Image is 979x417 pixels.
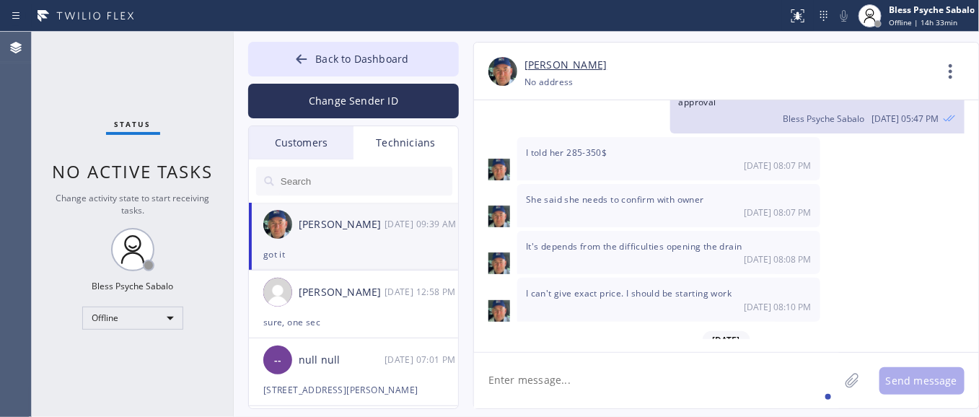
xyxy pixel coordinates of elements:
span: Status [115,119,152,129]
img: eb1005bbae17aab9b5e109a2067821b9.jpg [263,210,292,239]
span: I can't give exact price. I should be starting work [526,287,732,299]
span: Bless Psyche Sabalo [783,113,865,125]
img: user.png [263,278,292,307]
span: No active tasks [53,159,214,183]
img: eb1005bbae17aab9b5e109a2067821b9.jpg [488,159,510,180]
span: [DATE] 08:07 PM [745,206,812,219]
div: Bless Psyche Sabalo [92,280,174,292]
span: Offline | 14h 33min [889,17,957,27]
span: I told her 285-350$ [526,146,607,159]
div: [PERSON_NAME] [299,284,385,301]
span: [DATE] 05:47 PM [872,113,939,125]
img: eb1005bbae17aab9b5e109a2067821b9.jpg [488,206,510,227]
div: Offline [82,307,183,330]
div: No address [524,74,574,90]
input: Search [279,167,452,196]
div: sure, one sec [263,314,444,330]
div: [STREET_ADDRESS][PERSON_NAME] [263,382,444,398]
div: 10/02/2025 9:01 AM [385,351,460,368]
span: [DATE] 08:08 PM [745,253,812,265]
div: null null [299,352,385,369]
div: got it [263,246,444,263]
span: -- [274,352,281,369]
img: eb1005bbae17aab9b5e109a2067821b9.jpg [488,57,517,86]
div: 10/03/2025 9:08 AM [517,231,820,274]
span: Back to Dashboard [315,52,408,66]
button: Mute [834,6,854,26]
div: [PERSON_NAME] [299,216,385,233]
button: Send message [879,367,965,395]
img: eb1005bbae17aab9b5e109a2067821b9.jpg [488,253,510,274]
span: [DATE] 08:07 PM [745,159,812,172]
span: Hello [PERSON_NAME], I just wanted to get the scope of work for this costumer "[PERSON_NAME]-N5XS... [679,54,954,108]
div: 10/03/2025 9:39 AM [385,216,460,232]
button: Change Sender ID [248,84,459,118]
div: 10/02/2025 9:58 AM [385,284,460,300]
span: She said she needs to confirm with owner [526,193,704,206]
div: Technicians [354,126,458,159]
div: 10/03/2025 9:07 AM [517,184,820,227]
span: Change activity state to start receiving tasks. [56,192,210,216]
img: eb1005bbae17aab9b5e109a2067821b9.jpg [488,300,510,322]
span: [DATE] [703,331,750,349]
div: Customers [249,126,354,159]
span: [DATE] 08:10 PM [745,301,812,313]
div: Bless Psyche Sabalo [889,4,975,16]
span: It's depends from the difficulties opening the drain [526,240,742,253]
a: [PERSON_NAME] [524,57,607,74]
button: Back to Dashboard [248,42,459,76]
div: 10/03/2025 9:10 AM [517,278,820,321]
div: 10/03/2025 9:07 AM [517,137,820,180]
